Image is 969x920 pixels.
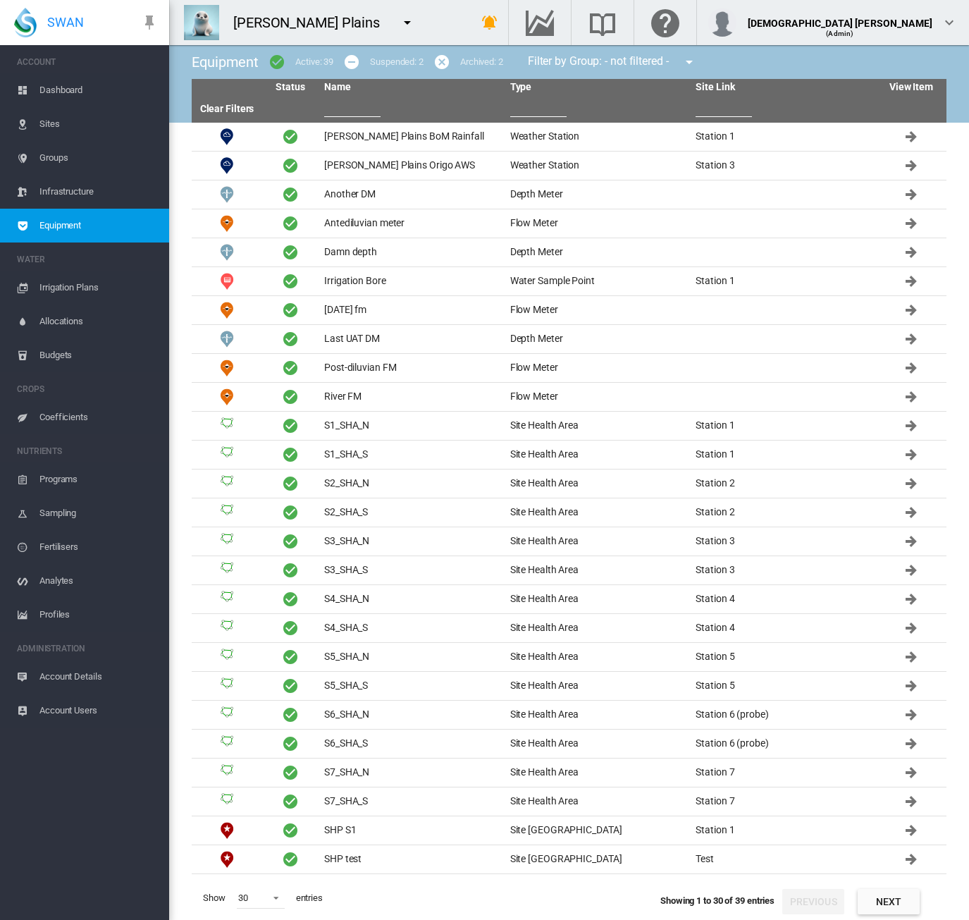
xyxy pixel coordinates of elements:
[505,209,691,238] td: Flow Meter
[39,462,158,496] span: Programs
[192,874,946,903] tr: Flow Meter Station 1_FM Flow Meter Station 1 Click to go to equipment
[238,893,248,903] div: 30
[319,787,505,816] td: S7_SHA_S
[192,296,262,324] td: Flow Meter
[903,215,920,232] md-icon: Click to go to equipment
[282,591,299,608] span: Active
[192,383,262,411] td: Flow Meter
[282,562,299,579] span: Active
[319,441,505,469] td: S1_SHA_S
[505,816,691,845] td: Site [GEOGRAPHIC_DATA]
[476,8,504,37] button: icon-bell-ring
[319,383,505,411] td: River FM
[218,157,235,174] img: 10.svg
[319,874,505,902] td: Station 1_FM
[319,209,505,238] td: Antediluvian meter
[218,793,235,810] img: 3.svg
[690,672,876,700] td: Station 5
[876,79,946,96] th: View Item
[505,296,691,324] td: Flow Meter
[282,215,299,232] span: Active
[903,331,920,348] md-icon: Click to go to equipment
[192,209,946,238] tr: Flow Meter Antediluvian meter Flow Meter Click to go to equipment
[505,585,691,613] td: Site Health Area
[690,470,876,498] td: Station 2
[903,533,920,550] md-icon: Click to go to equipment
[192,816,946,845] tr: Site Health Point SHP S1 Site [GEOGRAPHIC_DATA] Station 1 Click to go to equipment
[319,701,505,729] td: S6_SHA_N
[523,14,557,31] md-icon: Go to the Data Hub
[505,614,691,642] td: Site Health Area
[319,614,505,642] td: S4_SHA_S
[192,701,946,730] tr: Site Health Area S6_SHA_N Site Health Area Station 6 (probe) Click to go to equipment
[510,81,532,92] a: Type
[192,325,262,353] td: Depth Meter
[319,238,505,266] td: Damn depth
[897,759,925,787] button: Click to go to equipment
[897,672,925,700] button: Click to go to equipment
[192,845,946,874] tr: Site Health Point SHP test Site [GEOGRAPHIC_DATA] Test Click to go to equipment
[192,267,262,295] td: Water Sample Point
[460,56,503,68] div: Archived: 2
[903,677,920,694] md-icon: Click to go to equipment
[192,441,262,469] td: Site Health Area
[903,706,920,723] md-icon: Click to go to equipment
[17,378,158,400] span: CROPS
[903,186,920,203] md-icon: Click to go to equipment
[218,446,235,463] img: 3.svg
[282,851,299,868] span: Active
[505,470,691,498] td: Site Health Area
[319,152,505,180] td: [PERSON_NAME] Plains Origo AWS
[218,215,235,232] img: 9.svg
[903,475,920,492] md-icon: Click to go to equipment
[319,759,505,787] td: S7_SHA_N
[897,874,925,902] button: Click to go to equipment
[505,152,691,180] td: Weather Station
[903,446,920,463] md-icon: Click to go to equipment
[903,360,920,376] md-icon: Click to go to equipment
[648,14,682,31] md-icon: Click here for help
[192,498,946,527] tr: Site Health Area S2_SHA_S Site Health Area Station 2 Click to go to equipment
[218,360,235,376] img: 9.svg
[897,816,925,845] button: Click to go to equipment
[897,325,925,353] button: Click to go to equipment
[903,822,920,839] md-icon: Click to go to equipment
[218,620,235,637] img: 3.svg
[39,305,158,338] span: Allocations
[192,556,262,584] td: Site Health Area
[505,412,691,440] td: Site Health Area
[319,180,505,209] td: Another DM
[192,354,946,383] tr: Flow Meter Post-diluvian FM Flow Meter Click to go to equipment
[505,527,691,556] td: Site Health Area
[192,383,946,412] tr: Flow Meter River FM Flow Meter Click to go to equipment
[897,296,925,324] button: Click to go to equipment
[14,8,37,37] img: SWAN-Landscape-Logo-Colour-drop.png
[17,51,158,73] span: ACCOUNT
[295,56,333,68] div: Active: 39
[903,620,920,637] md-icon: Click to go to equipment
[192,412,946,441] tr: Site Health Area S1_SHA_N Site Health Area Station 1 Click to go to equipment
[505,730,691,758] td: Site Health Area
[282,533,299,550] span: Active
[897,556,925,584] button: Click to go to equipment
[282,620,299,637] span: Active
[192,238,946,267] tr: Depth Meter Damn depth Depth Meter Click to go to equipment
[192,643,946,672] tr: Site Health Area S5_SHA_N Site Health Area Station 5 Click to go to equipment
[233,13,393,32] div: [PERSON_NAME] Plains
[192,672,262,700] td: Site Health Area
[218,591,235,608] img: 3.svg
[200,103,254,114] a: Clear Filters
[39,73,158,107] span: Dashboard
[192,267,946,296] tr: Water Sample Point Irrigation Bore Water Sample Point Station 1 Click to go to equipment
[903,591,920,608] md-icon: Click to go to equipment
[17,637,158,660] span: ADMINISTRATION
[192,152,946,180] tr: Weather Station [PERSON_NAME] Plains Origo AWS Weather Station Station 3 Click to go to equipment
[192,614,946,643] tr: Site Health Area S4_SHA_S Site Health Area Station 4 Click to go to equipment
[428,48,456,76] button: icon-cancel
[192,180,262,209] td: Depth Meter
[897,701,925,729] button: Click to go to equipment
[319,556,505,584] td: S3_SHA_S
[192,730,262,758] td: Site Health Area
[192,556,946,585] tr: Site Health Area S3_SHA_S Site Health Area Station 3 Click to go to equipment
[218,128,235,145] img: 10.svg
